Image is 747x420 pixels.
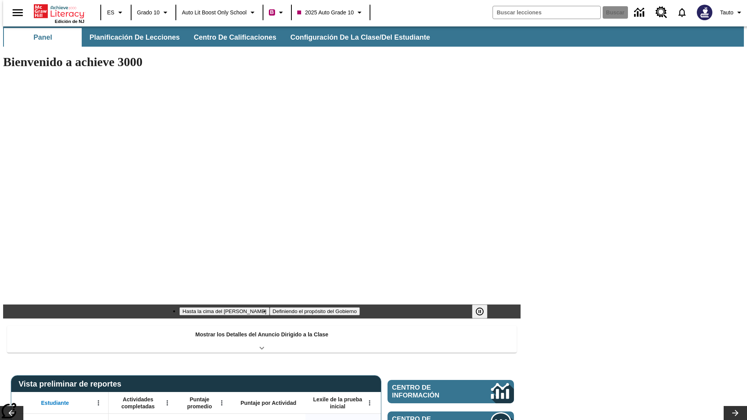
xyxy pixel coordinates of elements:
span: Tauto [720,9,733,17]
button: Escoja un nuevo avatar [692,2,717,23]
div: Subbarra de navegación [3,26,744,47]
button: Grado: Grado 10, Elige un grado [134,5,173,19]
button: Panel [4,28,82,47]
button: Lenguaje: ES, Selecciona un idioma [103,5,128,19]
button: Abrir menú [93,397,104,409]
button: Perfil/Configuración [717,5,747,19]
button: Escuela: Auto Lit Boost only School, Seleccione su escuela [179,5,260,19]
button: Diapositiva 1 Hasta la cima del monte Tai [179,307,270,315]
a: Centro de recursos, Se abrirá en una pestaña nueva. [651,2,672,23]
a: Centro de información [388,380,514,403]
span: Auto Lit Boost only School [182,9,247,17]
button: Abrir menú [364,397,375,409]
span: Centro de información [392,384,465,399]
a: Centro de información [630,2,651,23]
button: Configuración de la clase/del estudiante [284,28,436,47]
button: Abrir el menú lateral [6,1,29,24]
span: B [270,7,274,17]
span: Edición de NJ [55,19,84,24]
button: Pausar [472,304,487,318]
img: Avatar [697,5,712,20]
a: Notificaciones [672,2,692,23]
button: Abrir menú [161,397,173,409]
a: Portada [34,3,84,19]
button: Clase: 2025 Auto Grade 10, Selecciona una clase [294,5,367,19]
div: Pausar [472,304,495,318]
button: Abrir menú [216,397,228,409]
input: Buscar campo [493,6,600,19]
p: Mostrar los Detalles del Anuncio Dirigido a la Clase [195,331,328,339]
div: Subbarra de navegación [3,28,437,47]
h1: Bienvenido a achieve 3000 [3,55,521,69]
span: Vista preliminar de reportes [19,380,125,388]
button: Centro de calificaciones [188,28,282,47]
span: 2025 Auto Grade 10 [297,9,354,17]
button: Boost El color de la clase es rojo violeta. Cambiar el color de la clase. [266,5,289,19]
span: Puntaje por Actividad [240,399,296,406]
div: Portada [34,3,84,24]
div: Mostrar los Detalles del Anuncio Dirigido a la Clase [7,326,517,353]
span: Estudiante [41,399,69,406]
span: Lexile de la prueba inicial [309,396,366,410]
button: Planificación de lecciones [83,28,186,47]
button: Carrusel de lecciones, seguir [724,406,747,420]
span: Actividades completadas [112,396,164,410]
span: ES [107,9,114,17]
span: Puntaje promedio [181,396,218,410]
button: Diapositiva 2 Definiendo el propósito del Gobierno [270,307,360,315]
span: Grado 10 [137,9,160,17]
